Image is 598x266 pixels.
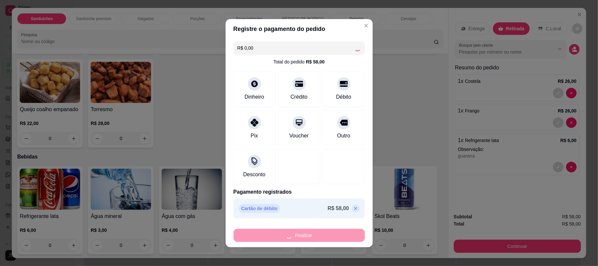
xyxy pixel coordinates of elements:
p: R$ 58,00 [328,205,349,212]
p: Cartão de débito [239,204,280,213]
button: Close [361,20,371,31]
input: Ex.: hambúrguer de cordeiro [237,41,354,55]
div: Total do pedido [274,59,325,65]
div: Crédito [291,93,308,101]
div: Loading [354,45,361,51]
div: Outro [337,132,350,140]
header: Registre o pagamento do pedido [226,19,373,39]
div: Pix [251,132,258,140]
p: Pagamento registrados [233,188,365,196]
div: Voucher [289,132,309,140]
div: Desconto [243,171,266,179]
div: R$ 58,00 [306,59,325,65]
div: Débito [336,93,351,101]
div: Dinheiro [245,93,264,101]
